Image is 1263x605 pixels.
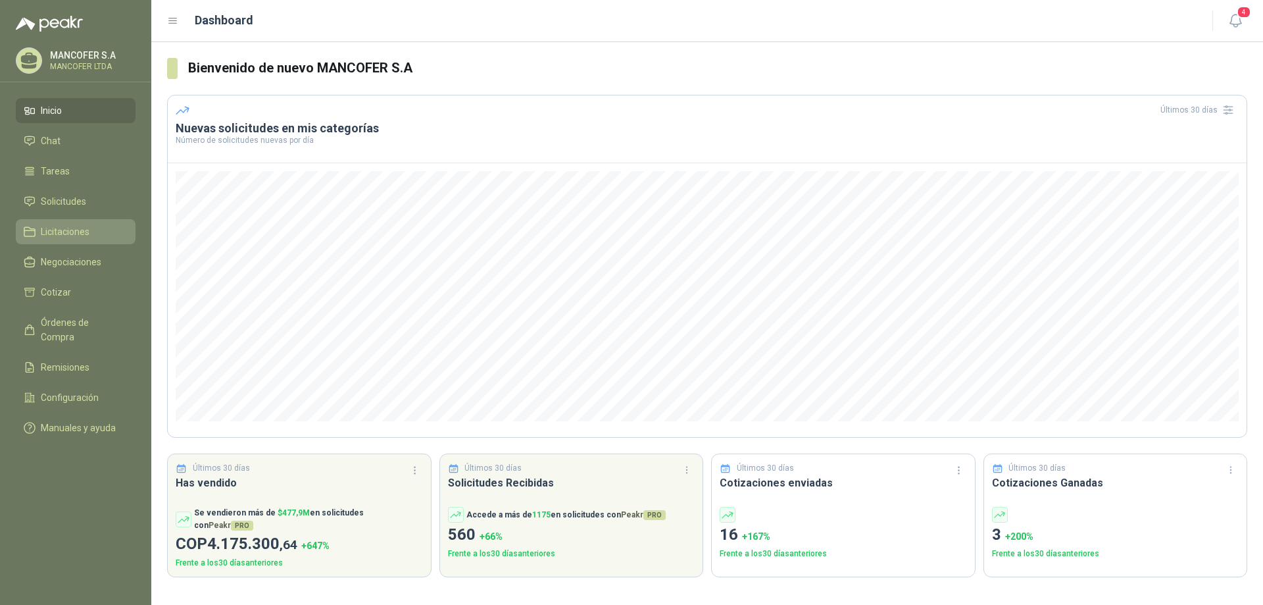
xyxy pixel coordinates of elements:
span: Peakr [621,510,666,519]
span: Manuales y ayuda [41,421,116,435]
p: MANCOFER S.A [50,51,132,60]
h3: Cotizaciones enviadas [720,475,967,491]
span: 1175 [532,510,551,519]
div: Últimos 30 días [1160,99,1239,120]
a: Negociaciones [16,250,136,275]
a: Chat [16,128,136,153]
span: PRO [231,521,253,531]
p: Frente a los 30 días anteriores [992,548,1239,560]
h3: Has vendido [176,475,423,491]
h1: Dashboard [195,11,253,30]
span: Tareas [41,164,70,178]
a: Inicio [16,98,136,123]
p: Número de solicitudes nuevas por día [176,136,1239,144]
p: Accede a más de en solicitudes con [466,509,666,521]
a: Remisiones [16,355,136,380]
p: Frente a los 30 días anteriores [176,557,423,569]
p: 560 [448,523,695,548]
span: + 167 % [742,531,770,542]
a: Manuales y ayuda [16,415,136,440]
span: Configuración [41,390,99,405]
span: Negociaciones [41,255,101,269]
h3: Solicitudes Recibidas [448,475,695,491]
a: Tareas [16,159,136,184]
p: 3 [992,523,1239,548]
span: Licitaciones [41,224,89,239]
p: Últimos 30 días [193,462,250,475]
p: 16 [720,523,967,548]
span: Remisiones [41,360,89,375]
span: 4.175.300 [207,535,297,553]
span: + 66 % [480,531,503,542]
a: Licitaciones [16,219,136,244]
span: + 200 % [1005,531,1033,542]
span: Órdenes de Compra [41,315,123,344]
span: $ 477,9M [278,508,310,517]
a: Órdenes de Compra [16,310,136,350]
span: Inicio [41,103,62,118]
a: Solicitudes [16,189,136,214]
a: Configuración [16,385,136,410]
p: Frente a los 30 días anteriores [448,548,695,560]
span: PRO [643,510,666,520]
p: Se vendieron más de en solicitudes con [194,507,423,532]
span: Peakr [209,521,253,530]
h3: Bienvenido de nuevo MANCOFER S.A [188,58,1247,78]
span: Solicitudes [41,194,86,209]
p: Últimos 30 días [1008,462,1066,475]
p: MANCOFER LTDA [50,63,132,70]
p: COP [176,532,423,557]
span: 4 [1237,6,1251,18]
a: Cotizar [16,280,136,305]
h3: Nuevas solicitudes en mis categorías [176,120,1239,136]
span: Chat [41,134,61,148]
p: Últimos 30 días [737,462,794,475]
span: Cotizar [41,285,71,300]
button: 4 [1224,9,1247,33]
p: Frente a los 30 días anteriores [720,548,967,560]
span: + 647 % [301,540,330,551]
img: Logo peakr [16,16,83,32]
h3: Cotizaciones Ganadas [992,475,1239,491]
p: Últimos 30 días [464,462,522,475]
span: ,64 [280,537,297,552]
